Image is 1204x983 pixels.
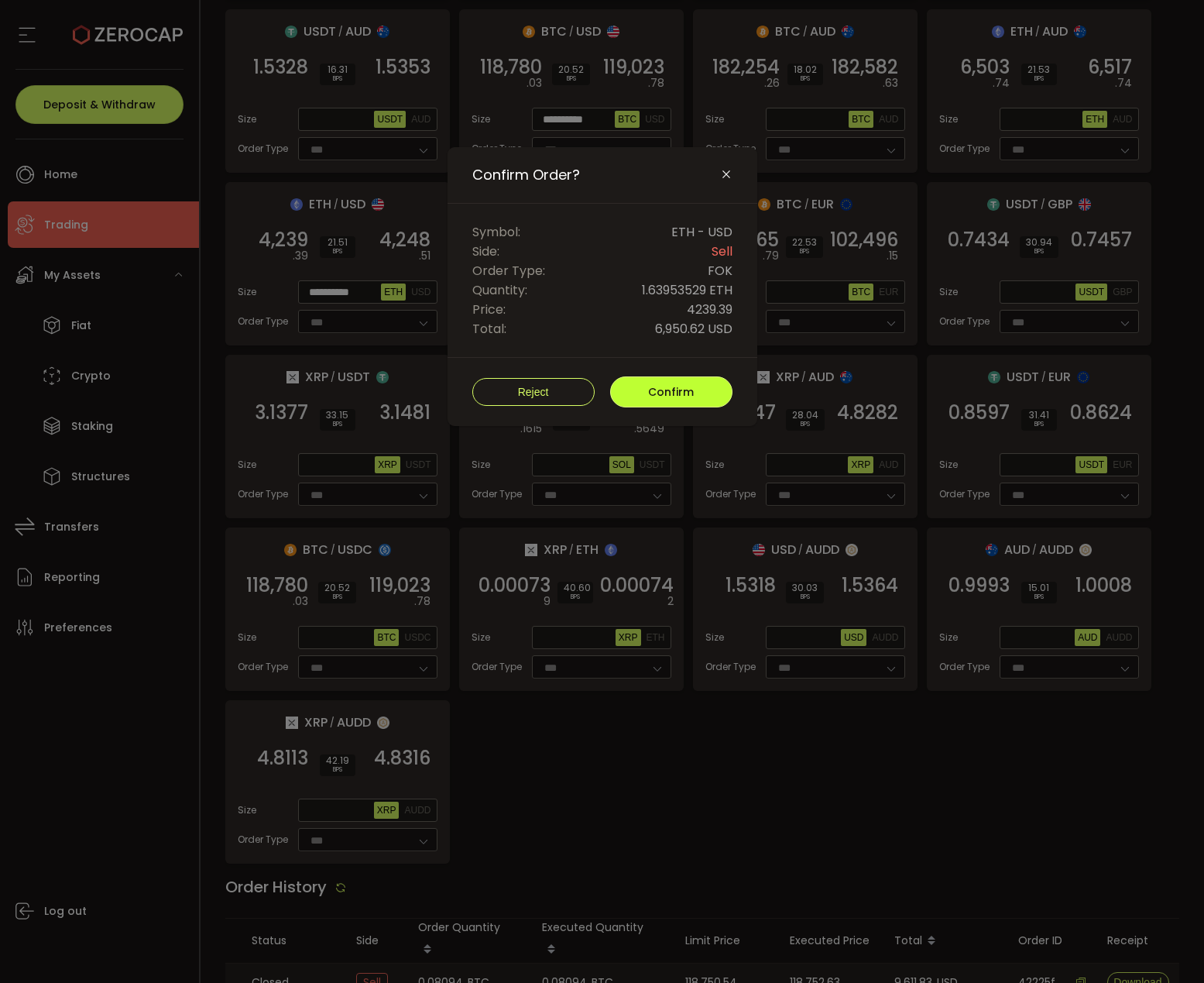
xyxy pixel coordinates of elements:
[655,319,732,339] span: 6,950.62 USD
[472,222,520,242] span: Symbol:
[687,300,732,319] span: 4239.39
[472,280,527,300] span: Quantity:
[472,261,545,280] span: Order Type:
[472,166,580,184] span: Confirm Order?
[472,378,595,406] button: Reject
[708,261,732,280] span: FOK
[720,168,732,182] button: Close
[518,386,549,398] span: Reject
[472,300,506,319] span: Price:
[671,222,732,242] span: ETH - USD
[448,147,757,426] div: Confirm Order?
[472,242,499,261] span: Side:
[472,319,506,339] span: Total:
[648,384,694,400] span: Confirm
[642,280,732,300] span: 1.63953529 ETH
[610,376,732,407] button: Confirm
[712,242,732,261] span: Sell
[1020,816,1204,983] iframe: Chat Widget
